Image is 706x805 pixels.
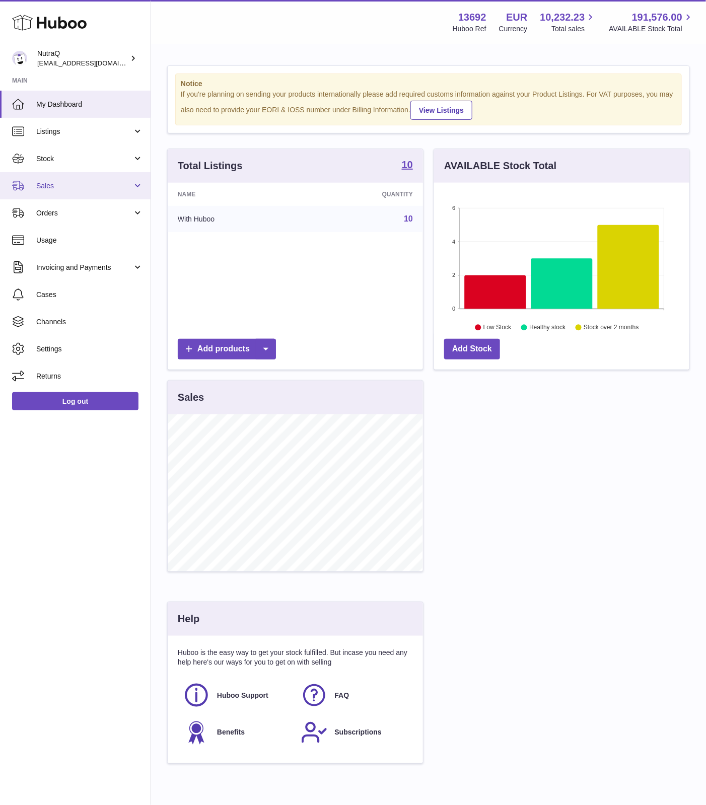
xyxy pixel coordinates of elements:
[301,682,408,709] a: FAQ
[37,59,148,67] span: [EMAIL_ADDRESS][DOMAIN_NAME]
[402,160,413,170] strong: 10
[609,24,694,34] span: AVAILABLE Stock Total
[36,372,143,381] span: Returns
[301,719,408,746] a: Subscriptions
[551,24,596,34] span: Total sales
[452,306,455,312] text: 0
[178,159,243,173] h3: Total Listings
[335,691,349,700] span: FAQ
[452,239,455,245] text: 4
[452,272,455,278] text: 2
[36,263,132,272] span: Invoicing and Payments
[168,183,302,206] th: Name
[584,324,639,331] text: Stock over 2 months
[444,339,500,359] a: Add Stock
[183,719,291,746] a: Benefits
[36,181,132,191] span: Sales
[529,324,566,331] text: Healthy stock
[12,51,27,66] img: log@nutraq.com
[217,691,268,700] span: Huboo Support
[36,100,143,109] span: My Dashboard
[36,154,132,164] span: Stock
[178,648,413,667] p: Huboo is the easy way to get your stock fulfilled. But incase you need any help here's our ways f...
[453,24,486,34] div: Huboo Ref
[540,11,596,34] a: 10,232.23 Total sales
[12,392,138,410] a: Log out
[483,324,512,331] text: Low Stock
[181,90,676,120] div: If you're planning on sending your products internationally please add required customs informati...
[36,290,143,300] span: Cases
[36,208,132,218] span: Orders
[178,339,276,359] a: Add products
[452,205,455,211] text: 6
[36,317,143,327] span: Channels
[36,236,143,245] span: Usage
[178,612,199,626] h3: Help
[404,214,413,223] a: 10
[335,728,382,738] span: Subscriptions
[632,11,682,24] span: 191,576.00
[499,24,528,34] div: Currency
[410,101,472,120] a: View Listings
[217,728,245,738] span: Benefits
[183,682,291,709] a: Huboo Support
[402,160,413,172] a: 10
[181,79,676,89] strong: Notice
[178,391,204,404] h3: Sales
[36,127,132,136] span: Listings
[444,159,556,173] h3: AVAILABLE Stock Total
[36,344,143,354] span: Settings
[540,11,585,24] span: 10,232.23
[37,49,128,68] div: NutraQ
[458,11,486,24] strong: 13692
[168,206,302,232] td: With Huboo
[609,11,694,34] a: 191,576.00 AVAILABLE Stock Total
[302,183,423,206] th: Quantity
[506,11,527,24] strong: EUR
